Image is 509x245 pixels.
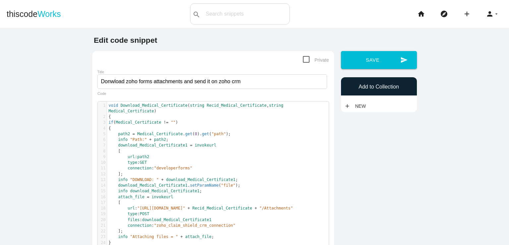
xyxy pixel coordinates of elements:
[269,103,283,108] span: string
[118,137,128,142] span: info
[98,165,107,171] div: 11
[109,166,193,170] span: :
[109,172,123,176] span: ];
[109,120,178,125] span: ( )
[109,240,111,245] span: }
[417,3,425,25] i: home
[494,3,499,25] i: arrow_drop_down
[128,212,137,216] span: type
[109,200,121,205] span: [
[207,103,267,108] span: Recid_Medical_Certificate
[98,114,107,120] div: 2
[98,200,107,206] div: 17
[118,132,130,136] span: path2
[98,149,107,154] div: 8
[140,212,149,216] span: POST
[140,160,147,165] span: GET
[109,189,202,193] span: ;
[98,120,107,125] div: 3
[109,126,111,131] span: {
[128,206,135,211] span: url
[98,171,107,177] div: 12
[128,160,137,165] span: type
[109,132,231,136] span: . ( ). ( );
[195,143,216,148] span: invokeurl
[185,132,193,136] span: get
[128,217,140,222] span: files
[166,177,236,182] span: download_Medical_Certificate1
[344,100,369,112] a: addNew
[98,234,107,240] div: 23
[121,103,188,108] span: Download_Medical_Certificate
[137,154,149,159] span: path2
[130,189,200,193] span: download_Medical_Certificate1
[98,206,107,211] div: 18
[98,137,107,143] div: 6
[190,103,204,108] span: string
[94,36,157,44] b: Edit code snippet
[130,177,159,182] span: "DOWNLOAD: "
[400,51,408,69] i: send
[188,206,190,211] span: +
[109,114,111,119] span: {
[109,109,154,113] span: Medical_Certificate
[344,84,414,90] h6: Add to Collection
[190,143,192,148] span: =
[440,3,448,25] i: explore
[98,154,107,160] div: 9
[211,132,226,136] span: "path"
[37,9,61,19] span: Works
[259,206,293,211] span: "/Attachments"
[98,126,107,131] div: 4
[98,131,107,137] div: 5
[98,103,107,108] div: 1
[97,70,104,74] label: Title
[118,195,144,199] span: attach_file
[116,120,161,125] span: Medical_Certificate
[202,132,209,136] span: get
[118,143,188,148] span: download_Medical_Certificate1
[109,234,214,239] span: ;
[133,132,135,136] span: =
[109,149,121,153] span: [
[190,183,219,188] span: setParamName
[341,51,417,69] button: sendSave
[109,206,293,211] span: :
[161,177,163,182] span: +
[221,183,235,188] span: "file"
[185,234,211,239] span: attach_file
[98,183,107,188] div: 14
[98,223,107,228] div: 21
[130,137,147,142] span: "Path:"
[98,188,107,194] div: 15
[137,132,183,136] span: Medical_Certificate
[152,195,173,199] span: invokeurl
[109,223,236,228] span: :
[98,228,107,234] div: 22
[118,234,128,239] span: info
[109,183,240,188] span: . ( );
[154,137,166,142] span: path2
[303,56,329,64] span: Private
[486,3,494,25] i: person
[109,229,123,233] span: ];
[109,137,169,142] span: ;
[109,120,113,125] span: if
[171,120,175,125] span: ""
[154,166,193,170] span: "developerforms"
[195,132,197,136] span: 0
[149,137,151,142] span: +
[180,234,183,239] span: +
[193,4,200,25] i: search
[128,166,151,170] span: connection
[130,234,178,239] span: "Attaching files = "
[98,160,107,165] div: 10
[109,154,149,159] span: :
[118,183,188,188] span: download_Medical_Certificate1
[147,195,149,199] span: =
[191,4,202,24] button: search
[142,217,212,222] span: download_Medical_Certificate1
[128,223,151,228] span: connection
[109,103,286,113] span: ( , )
[97,92,106,96] label: Code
